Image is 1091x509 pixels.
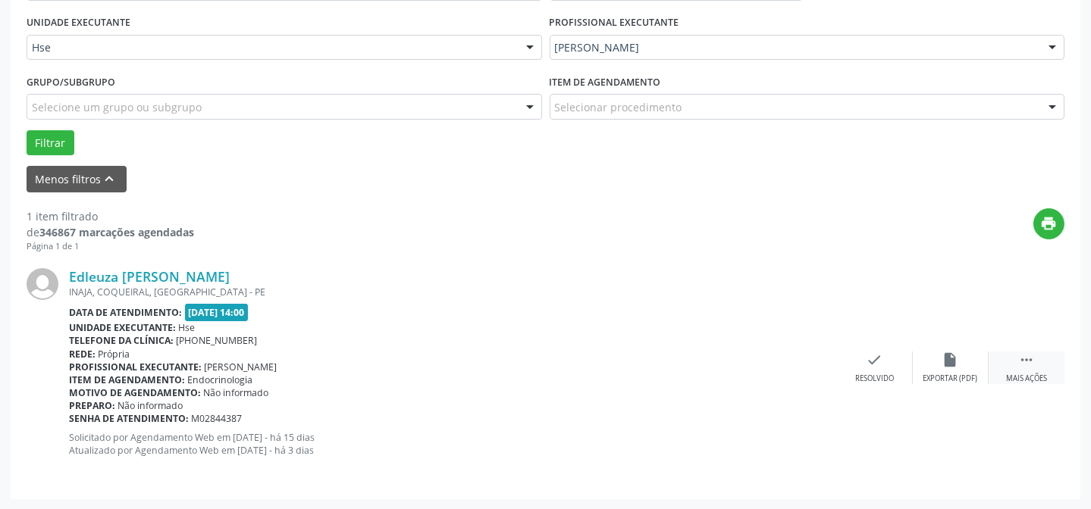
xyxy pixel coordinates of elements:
span: [DATE] 14:00 [185,304,249,321]
span: [PHONE_NUMBER] [177,334,258,347]
strong: 346867 marcações agendadas [39,225,194,239]
div: Página 1 de 1 [27,240,194,253]
div: INAJA, COQUEIRAL, [GEOGRAPHIC_DATA] - PE [69,286,837,298]
button: Filtrar [27,130,74,156]
img: img [27,268,58,300]
button: print [1033,208,1064,239]
i: check [867,351,883,368]
span: Não informado [118,399,183,412]
span: Própria [99,348,130,361]
b: Preparo: [69,399,115,412]
span: Endocrinologia [188,373,253,386]
i: insert_drive_file [942,351,959,368]
b: Unidade executante: [69,321,176,334]
b: Motivo de agendamento: [69,386,201,399]
i: print [1041,215,1058,232]
div: Resolvido [855,373,894,384]
span: Hse [32,40,511,55]
div: 1 item filtrado [27,208,194,224]
i: keyboard_arrow_up [102,170,118,187]
b: Senha de atendimento: [69,412,189,425]
b: Profissional executante: [69,361,202,373]
a: Edleuza [PERSON_NAME] [69,268,230,285]
div: Exportar (PDF) [923,373,978,384]
span: Selecionar procedimento [555,99,682,115]
i:  [1018,351,1035,368]
label: PROFISSIONAL EXECUTANTE [550,11,679,35]
span: Não informado [204,386,269,399]
span: [PERSON_NAME] [555,40,1034,55]
p: Solicitado por Agendamento Web em [DATE] - há 15 dias Atualizado por Agendamento Web em [DATE] - ... [69,431,837,457]
b: Data de atendimento: [69,306,182,319]
div: Mais ações [1006,373,1047,384]
div: de [27,224,194,240]
span: M02844387 [192,412,243,425]
label: Grupo/Subgrupo [27,70,115,94]
span: Hse [179,321,196,334]
span: Selecione um grupo ou subgrupo [32,99,202,115]
button: Menos filtroskeyboard_arrow_up [27,166,127,192]
label: Item de agendamento [550,70,661,94]
b: Item de agendamento: [69,373,185,386]
span: [PERSON_NAME] [205,361,277,373]
label: UNIDADE EXECUTANTE [27,11,130,35]
b: Telefone da clínica: [69,334,174,347]
b: Rede: [69,348,96,361]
